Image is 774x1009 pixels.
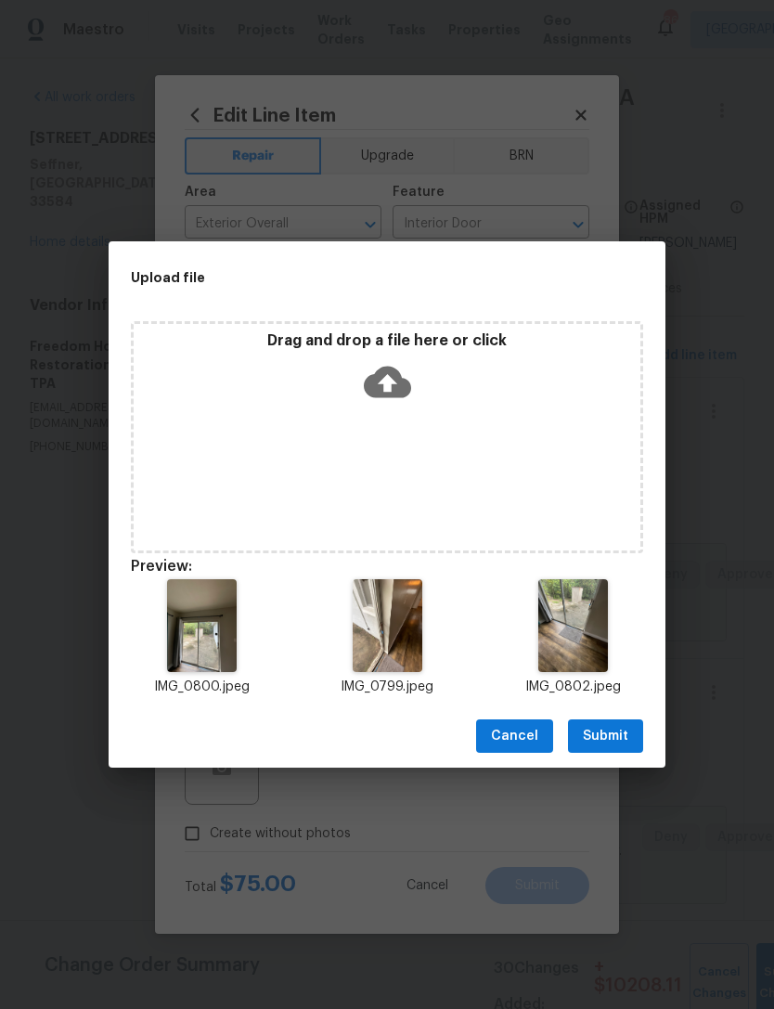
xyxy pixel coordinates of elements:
[502,678,643,697] p: IMG_0802.jpeg
[583,725,628,748] span: Submit
[568,719,643,754] button: Submit
[476,719,553,754] button: Cancel
[167,579,237,672] img: 9k=
[134,331,640,351] p: Drag and drop a file here or click
[353,579,422,672] img: 9k=
[131,267,560,288] h2: Upload file
[131,678,272,697] p: IMG_0800.jpeg
[316,678,458,697] p: IMG_0799.jpeg
[491,725,538,748] span: Cancel
[538,579,608,672] img: 2Q==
